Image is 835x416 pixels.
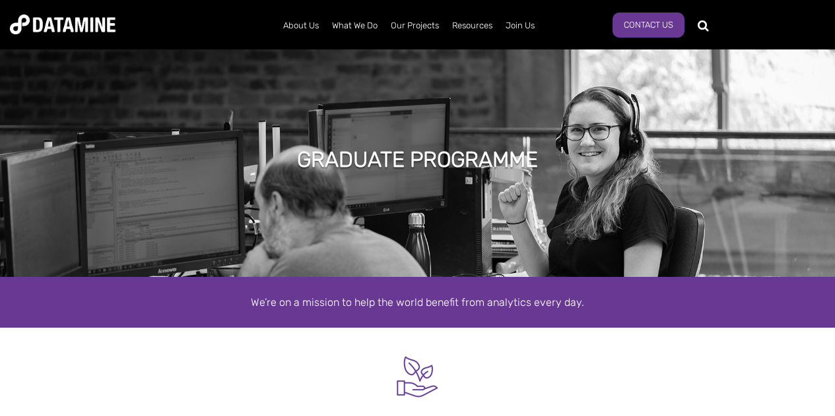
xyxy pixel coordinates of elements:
[446,9,499,43] a: Resources
[277,9,325,43] a: About Us
[42,293,794,311] div: We’re on a mission to help the world benefit from analytics every day.
[384,9,446,43] a: Our Projects
[325,9,384,43] a: What We Do
[10,15,116,34] img: Datamine
[393,352,442,401] img: Mentor
[499,9,541,43] a: Join Us
[297,145,538,174] h1: GRADUATE Programme
[613,13,685,38] a: Contact Us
